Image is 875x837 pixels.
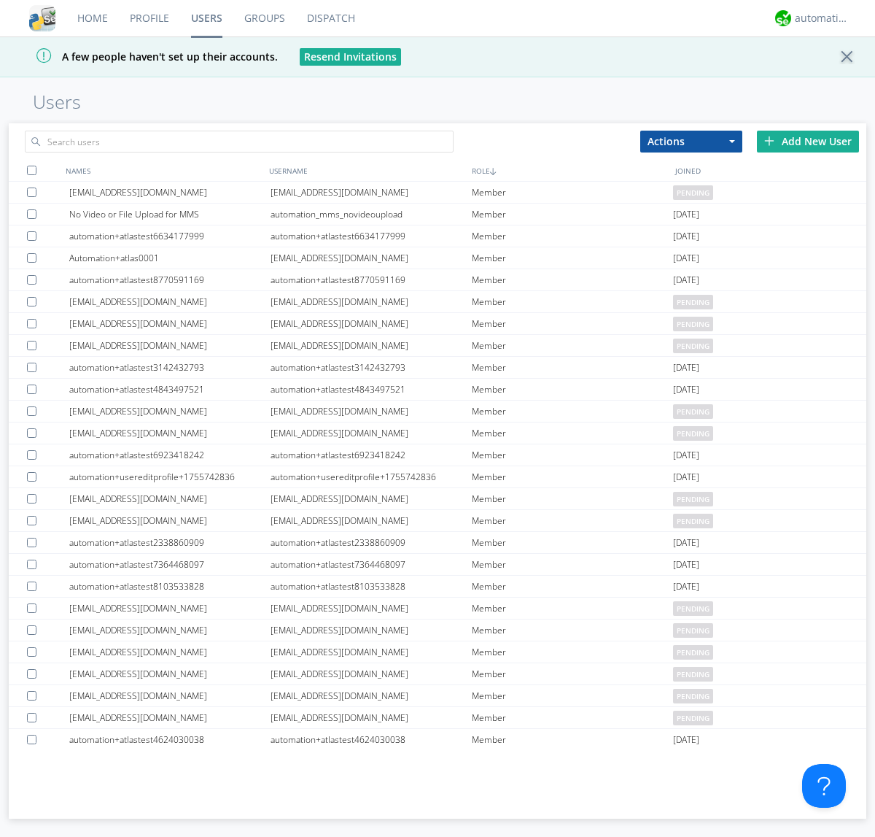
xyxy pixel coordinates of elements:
[271,532,472,553] div: automation+atlastest2338860909
[673,667,713,682] span: pending
[673,426,713,441] span: pending
[300,48,401,66] button: Resend Invitations
[640,131,742,153] button: Actions
[9,444,866,466] a: automation+atlastest6923418242automation+atlastest6923418242Member[DATE]
[9,204,866,225] a: No Video or File Upload for MMSautomation_mms_novideouploadMember[DATE]
[673,225,699,247] span: [DATE]
[69,576,271,597] div: automation+atlastest8103533828
[69,510,271,531] div: [EMAIL_ADDRESS][DOMAIN_NAME]
[9,598,866,620] a: [EMAIL_ADDRESS][DOMAIN_NAME][EMAIL_ADDRESS][DOMAIN_NAME]Memberpending
[672,160,875,181] div: JOINED
[468,160,672,181] div: ROLE
[9,225,866,247] a: automation+atlastest6634177999automation+atlastest6634177999Member[DATE]
[9,576,866,598] a: automation+atlastest8103533828automation+atlastest8103533828Member[DATE]
[9,663,866,685] a: [EMAIL_ADDRESS][DOMAIN_NAME][EMAIL_ADDRESS][DOMAIN_NAME]Memberpending
[9,357,866,379] a: automation+atlastest3142432793automation+atlastest3142432793Member[DATE]
[472,225,673,247] div: Member
[472,466,673,487] div: Member
[271,182,472,203] div: [EMAIL_ADDRESS][DOMAIN_NAME]
[69,641,271,663] div: [EMAIL_ADDRESS][DOMAIN_NAME]
[472,291,673,312] div: Member
[472,729,673,750] div: Member
[69,444,271,466] div: automation+atlastest6923418242
[673,514,713,528] span: pending
[69,291,271,312] div: [EMAIL_ADDRESS][DOMAIN_NAME]
[69,225,271,247] div: automation+atlastest6634177999
[271,576,472,597] div: automation+atlastest8103533828
[472,554,673,575] div: Member
[764,136,774,146] img: plus.svg
[472,641,673,663] div: Member
[472,532,673,553] div: Member
[472,598,673,619] div: Member
[795,11,849,26] div: automation+atlas
[9,335,866,357] a: [EMAIL_ADDRESS][DOMAIN_NAME][EMAIL_ADDRESS][DOMAIN_NAME]Memberpending
[472,707,673,728] div: Member
[9,466,866,488] a: automation+usereditprofile+1755742836automation+usereditprofile+1755742836Member[DATE]
[265,160,469,181] div: USERNAME
[9,401,866,423] a: [EMAIL_ADDRESS][DOMAIN_NAME][EMAIL_ADDRESS][DOMAIN_NAME]Memberpending
[673,601,713,616] span: pending
[271,269,472,290] div: automation+atlastest8770591169
[25,131,454,153] input: Search users
[9,379,866,401] a: automation+atlastest4843497521automation+atlastest4843497521Member[DATE]
[271,335,472,356] div: [EMAIL_ADDRESS][DOMAIN_NAME]
[29,5,55,31] img: cddb5a64eb264b2086981ab96f4c1ba7
[472,269,673,290] div: Member
[69,707,271,728] div: [EMAIL_ADDRESS][DOMAIN_NAME]
[9,182,866,204] a: [EMAIL_ADDRESS][DOMAIN_NAME][EMAIL_ADDRESS][DOMAIN_NAME]Memberpending
[271,291,472,312] div: [EMAIL_ADDRESS][DOMAIN_NAME]
[69,554,271,575] div: automation+atlastest7364468097
[472,620,673,641] div: Member
[9,641,866,663] a: [EMAIL_ADDRESS][DOMAIN_NAME][EMAIL_ADDRESS][DOMAIN_NAME]Memberpending
[69,401,271,422] div: [EMAIL_ADDRESS][DOMAIN_NAME]
[69,247,271,269] div: Automation+atlas0001
[271,620,472,641] div: [EMAIL_ADDRESS][DOMAIN_NAME]
[472,401,673,422] div: Member
[69,685,271,706] div: [EMAIL_ADDRESS][DOMAIN_NAME]
[271,707,472,728] div: [EMAIL_ADDRESS][DOMAIN_NAME]
[271,357,472,378] div: automation+atlastest3142432793
[11,50,278,63] span: A few people haven't set up their accounts.
[673,532,699,554] span: [DATE]
[9,247,866,269] a: Automation+atlas0001[EMAIL_ADDRESS][DOMAIN_NAME]Member[DATE]
[271,641,472,663] div: [EMAIL_ADDRESS][DOMAIN_NAME]
[271,204,472,225] div: automation_mms_novideoupload
[271,554,472,575] div: automation+atlastest7364468097
[9,532,866,554] a: automation+atlastest2338860909automation+atlastest2338860909Member[DATE]
[757,131,859,153] div: Add New User
[472,182,673,203] div: Member
[9,554,866,576] a: automation+atlastest7364468097automation+atlastest7364468097Member[DATE]
[69,379,271,400] div: automation+atlastest4843497521
[673,466,699,488] span: [DATE]
[472,663,673,684] div: Member
[271,379,472,400] div: automation+atlastest4843497521
[69,423,271,444] div: [EMAIL_ADDRESS][DOMAIN_NAME]
[472,488,673,509] div: Member
[62,160,265,181] div: NAMES
[69,204,271,225] div: No Video or File Upload for MMS
[673,379,699,401] span: [DATE]
[472,423,673,444] div: Member
[271,466,472,487] div: automation+usereditprofile+1755742836
[69,313,271,334] div: [EMAIL_ADDRESS][DOMAIN_NAME]
[271,313,472,334] div: [EMAIL_ADDRESS][DOMAIN_NAME]
[271,598,472,619] div: [EMAIL_ADDRESS][DOMAIN_NAME]
[271,247,472,269] div: [EMAIL_ADDRESS][DOMAIN_NAME]
[69,729,271,750] div: automation+atlastest4624030038
[271,225,472,247] div: automation+atlastest6634177999
[9,620,866,641] a: [EMAIL_ADDRESS][DOMAIN_NAME][EMAIL_ADDRESS][DOMAIN_NAME]Memberpending
[9,291,866,313] a: [EMAIL_ADDRESS][DOMAIN_NAME][EMAIL_ADDRESS][DOMAIN_NAME]Memberpending
[69,335,271,356] div: [EMAIL_ADDRESS][DOMAIN_NAME]
[9,313,866,335] a: [EMAIL_ADDRESS][DOMAIN_NAME][EMAIL_ADDRESS][DOMAIN_NAME]Memberpending
[673,689,713,703] span: pending
[673,185,713,200] span: pending
[69,466,271,487] div: automation+usereditprofile+1755742836
[472,685,673,706] div: Member
[271,401,472,422] div: [EMAIL_ADDRESS][DOMAIN_NAME]
[69,182,271,203] div: [EMAIL_ADDRESS][DOMAIN_NAME]
[472,204,673,225] div: Member
[472,444,673,466] div: Member
[9,488,866,510] a: [EMAIL_ADDRESS][DOMAIN_NAME][EMAIL_ADDRESS][DOMAIN_NAME]Memberpending
[673,711,713,725] span: pending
